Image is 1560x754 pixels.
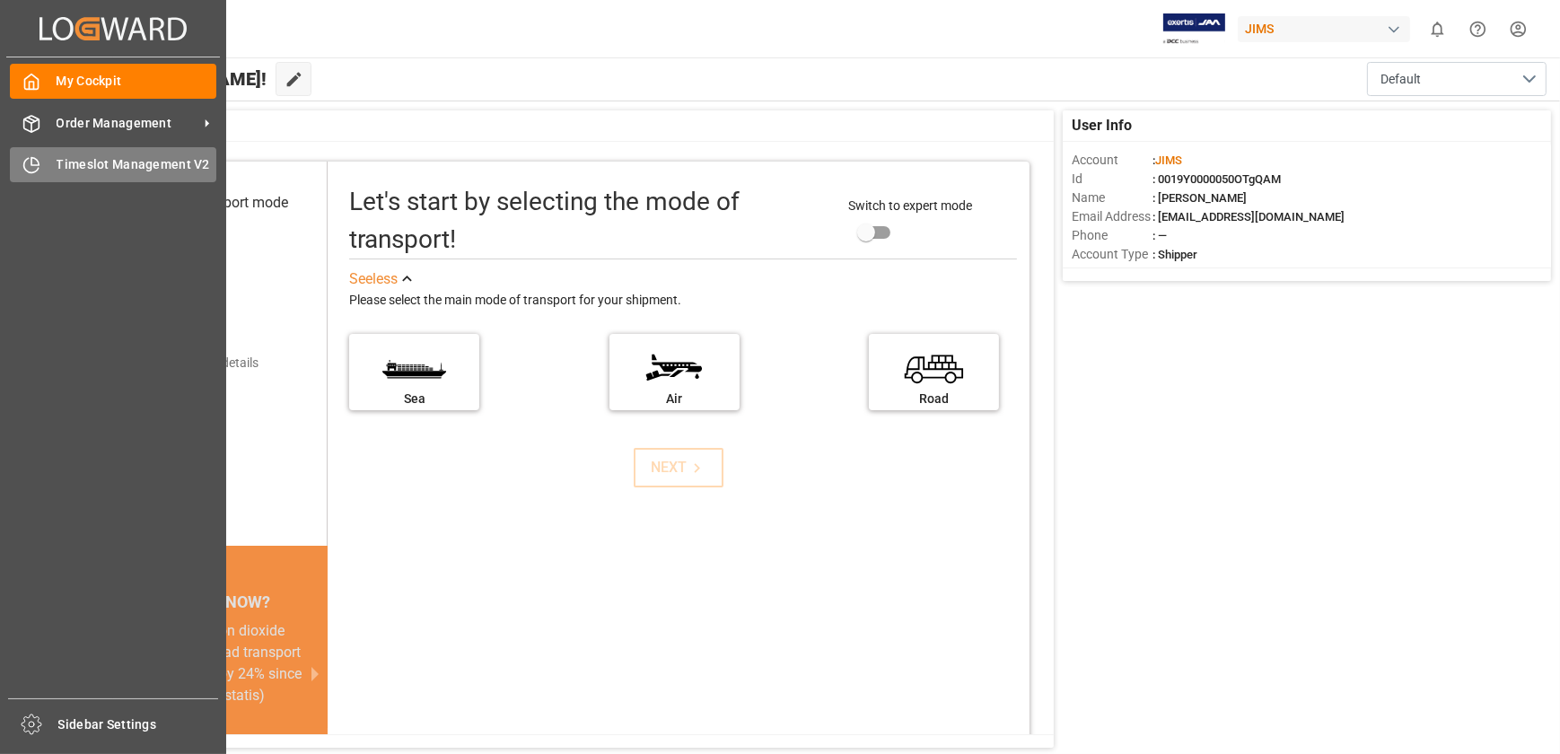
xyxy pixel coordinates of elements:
div: See less [349,268,398,290]
button: NEXT [634,448,723,487]
span: Name [1072,188,1152,207]
span: : Shipper [1152,248,1197,261]
span: Phone [1072,226,1152,245]
span: My Cockpit [57,72,217,91]
div: Please select the main mode of transport for your shipment. [349,290,1017,311]
span: Sidebar Settings [58,715,219,734]
span: Account [1072,151,1152,170]
button: open menu [1367,62,1547,96]
a: Timeslot Management V2 [10,147,216,182]
a: My Cockpit [10,64,216,99]
span: Timeslot Management V2 [57,155,217,174]
span: : — [1152,229,1167,242]
div: Select transport mode [149,192,288,214]
button: Help Center [1458,9,1498,49]
button: JIMS [1238,12,1417,46]
div: Let's start by selecting the mode of transport! [349,183,830,259]
div: NEXT [652,457,706,478]
span: Account Type [1072,245,1152,264]
span: : [1152,153,1182,167]
span: Id [1072,170,1152,188]
img: Exertis%20JAM%20-%20Email%20Logo.jpg_1722504956.jpg [1163,13,1225,45]
span: : 0019Y0000050OTgQAM [1152,172,1281,186]
span: Switch to expert mode [849,198,973,213]
span: : [EMAIL_ADDRESS][DOMAIN_NAME] [1152,210,1345,224]
span: Default [1380,70,1421,89]
button: show 0 new notifications [1417,9,1458,49]
div: JIMS [1238,16,1410,42]
span: : [PERSON_NAME] [1152,191,1247,205]
span: Email Address [1072,207,1152,226]
span: User Info [1072,115,1132,136]
span: JIMS [1155,153,1182,167]
div: Sea [358,390,470,408]
div: Air [618,390,731,408]
span: Order Management [57,114,198,133]
div: Road [878,390,990,408]
button: next slide / item [302,620,328,728]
